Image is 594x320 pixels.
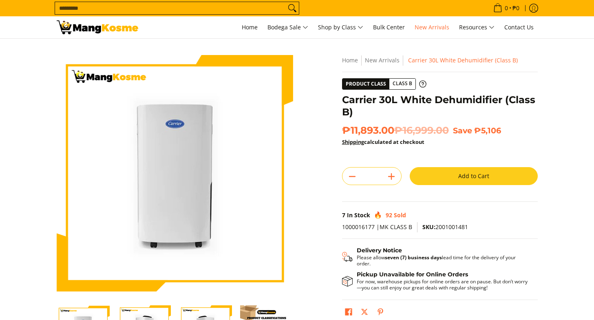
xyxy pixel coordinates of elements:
[57,20,138,34] img: Carrier 30-Liter Dehumidifier - White (Class B) l Mang Kosme
[500,16,538,38] a: Contact Us
[314,16,367,38] a: Shop by Class
[386,211,392,219] span: 92
[389,79,415,89] span: Class B
[342,79,389,89] span: Product Class
[394,124,449,137] del: ₱16,999.00
[342,138,364,146] a: Shipping
[455,16,499,38] a: Resources
[357,278,530,291] p: For now, warehouse pickups for online orders are on pause. But don’t worry—you can still enjoy ou...
[394,211,406,219] span: Sold
[342,138,424,146] strong: calculated at checkout
[238,16,262,38] a: Home
[375,306,386,320] a: Pin on Pinterest
[422,223,468,231] span: 2001001481
[342,247,530,267] button: Shipping & Delivery
[342,223,412,231] span: 1000016177 |MK CLASS B
[263,16,312,38] a: Bodega Sale
[382,170,401,183] button: Add
[369,16,409,38] a: Bulk Center
[267,22,308,33] span: Bodega Sale
[342,78,426,90] a: Product Class Class B
[474,126,501,135] span: ₱5,106
[357,271,468,278] strong: Pickup Unavailable for Online Orders
[511,5,521,11] span: ₱0
[342,94,538,118] h1: Carrier 30L White Dehumidifier (Class B)
[57,55,293,291] img: carrier-30-liter-dehumidier-premium-full-view-mang-kosme
[373,23,405,31] span: Bulk Center
[343,306,354,320] a: Share on Facebook
[357,254,530,267] p: Please allow lead time for the delivery of your order.
[342,55,538,66] nav: Breadcrumbs
[359,306,370,320] a: Post on X
[342,170,362,183] button: Subtract
[415,23,449,31] span: New Arrivals
[286,2,299,14] button: Search
[408,56,518,64] span: Carrier 30L White Dehumidifier (Class B)
[365,56,400,64] a: New Arrivals
[318,22,363,33] span: Shop by Class
[146,16,538,38] nav: Main Menu
[504,23,534,31] span: Contact Us
[342,211,345,219] span: 7
[410,167,538,185] button: Add to Cart
[342,124,449,137] span: ₱11,893.00
[453,126,472,135] span: Save
[357,247,402,254] strong: Delivery Notice
[342,56,358,64] a: Home
[347,211,370,219] span: In Stock
[459,22,495,33] span: Resources
[503,5,509,11] span: 0
[422,223,435,231] span: SKU:
[491,4,522,13] span: •
[385,254,442,261] strong: seven (7) business days
[242,23,258,31] span: Home
[411,16,453,38] a: New Arrivals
